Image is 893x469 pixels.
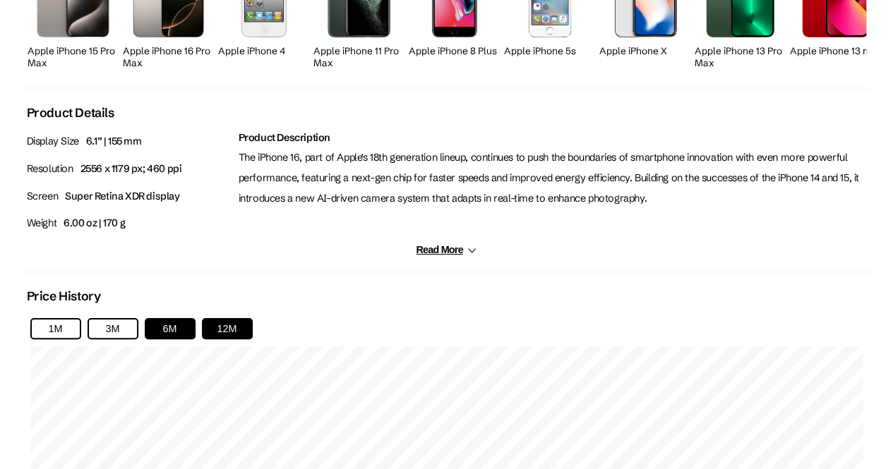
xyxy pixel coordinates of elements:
[27,186,232,207] p: Screen
[504,45,596,57] h2: Apple iPhone 5s
[599,45,691,57] h2: Apple iPhone X
[123,45,215,69] h2: Apple iPhone 16 Pro Max
[695,45,786,69] h2: Apple iPhone 13 Pro Max
[88,318,138,339] button: 3M
[409,45,501,57] h2: Apple iPhone 8 Plus
[27,213,232,233] p: Weight
[27,288,101,304] h2: Price History
[27,105,114,121] h2: Product Details
[790,45,882,57] h2: Apple iPhone 13 mini
[145,318,196,339] button: 6M
[64,217,125,229] span: 6.00 oz | 170 g
[202,318,253,339] button: 12M
[239,131,867,144] h2: Product Description
[239,147,867,208] p: The iPhone 16, part of Apple's 18th generation lineup, continues to push the boundaries of smartp...
[416,244,477,256] button: Read More
[86,135,142,147] span: 6.1” | 155 mm
[218,45,310,57] h2: Apple iPhone 4
[27,159,232,179] p: Resolution
[27,131,232,152] p: Display Size
[65,190,179,202] span: Super Retina XDR display
[28,45,119,69] h2: Apple iPhone 15 Pro Max
[30,318,81,339] button: 1M
[80,162,182,175] span: 2556 x 1179 px; 460 ppi
[313,45,405,69] h2: Apple iPhone 11 Pro Max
